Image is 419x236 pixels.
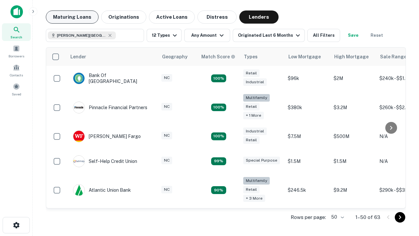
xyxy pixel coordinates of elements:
[211,132,226,140] div: Matching Properties: 14, hasApolloMatch: undefined
[2,61,31,79] a: Contacts
[73,131,84,142] img: picture
[386,184,419,215] iframe: Chat Widget
[73,72,152,84] div: Bank Of [GEOGRAPHIC_DATA]
[101,10,146,24] button: Originations
[238,31,302,39] div: Originated Last 6 Months
[201,53,234,60] h6: Match Score
[73,184,131,196] div: Atlantic Union Bank
[284,174,330,207] td: $246.5k
[73,155,137,167] div: Self-help Credit Union
[57,32,106,38] span: [PERSON_NAME][GEOGRAPHIC_DATA], [GEOGRAPHIC_DATA]
[330,66,376,91] td: $2M
[158,48,197,66] th: Geography
[243,136,260,144] div: Retail
[2,42,31,60] a: Borrowers
[9,53,24,59] span: Borrowers
[244,53,258,61] div: Types
[197,48,240,66] th: Capitalize uses an advanced AI algorithm to match your search with the best lender. The match sco...
[161,157,172,164] div: NC
[211,104,226,111] div: Matching Properties: 20, hasApolloMatch: undefined
[243,78,267,86] div: Industrial
[73,73,84,84] img: picture
[284,124,330,149] td: $7.5M
[243,177,270,185] div: Multifamily
[73,130,141,142] div: [PERSON_NAME] Fargo
[380,53,407,61] div: Sale Range
[73,102,147,113] div: Pinnacle Financial Partners
[243,103,260,110] div: Retail
[10,34,22,40] span: Search
[307,29,340,42] button: All Filters
[211,186,226,194] div: Matching Properties: 10, hasApolloMatch: undefined
[211,157,226,165] div: Matching Properties: 11, hasApolloMatch: undefined
[330,124,376,149] td: $500M
[10,5,23,18] img: capitalize-icon.png
[291,213,326,221] p: Rows per page:
[233,29,305,42] button: Originated Last 6 Months
[243,195,265,202] div: + 3 more
[12,91,21,97] span: Saved
[284,66,330,91] td: $96k
[73,185,84,196] img: picture
[243,94,270,102] div: Multifamily
[330,48,376,66] th: High Mortgage
[161,74,172,82] div: NC
[355,213,380,221] p: 1–50 of 63
[211,74,226,82] div: Matching Properties: 15, hasApolloMatch: undefined
[243,128,267,135] div: Industrial
[240,48,284,66] th: Types
[330,174,376,207] td: $9.2M
[239,10,279,24] button: Lenders
[147,29,182,42] button: 12 Types
[162,53,188,61] div: Geography
[161,132,172,139] div: NC
[334,53,369,61] div: High Mortgage
[149,10,195,24] button: Active Loans
[243,157,280,164] div: Special Purpose
[161,186,172,193] div: NC
[73,102,84,113] img: picture
[284,48,330,66] th: Low Mortgage
[243,69,260,77] div: Retail
[2,80,31,98] a: Saved
[66,48,158,66] th: Lender
[284,149,330,174] td: $1.5M
[10,72,23,78] span: Contacts
[243,112,264,119] div: + 1 more
[2,23,31,41] a: Search
[70,53,86,61] div: Lender
[184,29,230,42] button: Any Amount
[284,91,330,124] td: $380k
[73,156,84,167] img: picture
[243,186,260,193] div: Retail
[395,212,405,223] button: Go to next page
[161,103,172,110] div: NC
[329,212,345,222] div: 50
[201,53,235,60] div: Capitalize uses an advanced AI algorithm to match your search with the best lender. The match sco...
[46,10,99,24] button: Maturing Loans
[288,53,321,61] div: Low Mortgage
[330,91,376,124] td: $3.2M
[197,10,237,24] button: Distress
[366,29,387,42] button: Reset
[330,149,376,174] td: $1.5M
[343,29,364,42] button: Save your search to get updates of matches that match your search criteria.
